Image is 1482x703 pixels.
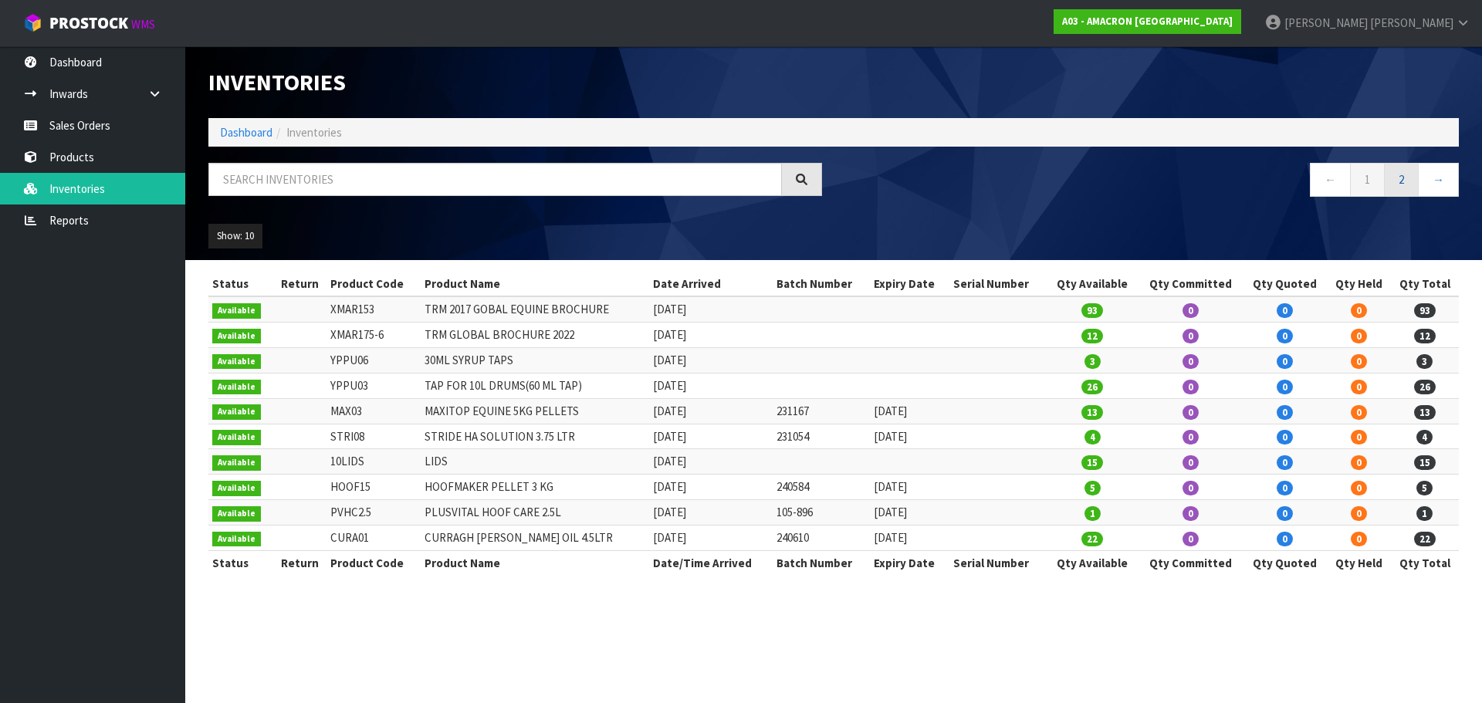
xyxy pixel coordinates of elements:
span: 0 [1277,430,1293,444]
td: TAP FOR 10L DRUMS(60 ML TAP) [421,373,648,398]
span: 3 [1416,354,1433,369]
span: 15 [1081,455,1103,470]
span: ProStock [49,13,128,33]
a: Dashboard [220,125,272,140]
span: 0 [1351,506,1367,521]
span: Available [212,354,261,370]
span: 13 [1081,405,1103,420]
span: 0 [1183,430,1199,444]
th: Date/Time Arrived [649,550,773,575]
td: LIDS [421,449,648,475]
span: 0 [1277,481,1293,495]
th: Expiry Date [870,550,950,575]
span: 3 [1084,354,1101,369]
span: 5 [1416,481,1433,495]
th: Qty Quoted [1243,550,1327,575]
a: → [1418,163,1459,196]
td: CURRAGH [PERSON_NAME] OIL 4.5LTR [421,525,648,550]
th: Qty Committed [1139,272,1243,296]
span: 0 [1351,303,1367,318]
td: XMAR153 [327,296,421,322]
span: 12 [1414,329,1436,343]
th: Return [273,550,327,575]
span: [PERSON_NAME] [1370,15,1453,30]
td: YPPU03 [327,373,421,398]
span: 0 [1183,303,1199,318]
td: CURA01 [327,525,421,550]
a: ← [1310,163,1351,196]
th: Return [273,272,327,296]
span: Available [212,430,261,445]
span: 22 [1081,532,1103,546]
span: 5 [1084,481,1101,495]
td: MAXITOP EQUINE 5KG PELLETS [421,398,648,424]
th: Product Code [327,550,421,575]
td: 105-896 [773,500,870,526]
th: Date Arrived [649,272,773,296]
td: MAX03 [327,398,421,424]
td: [DATE] [649,323,773,348]
span: 0 [1183,532,1199,546]
td: [DATE] [649,347,773,373]
th: Qty Total [1390,550,1459,575]
td: [DATE] [649,449,773,475]
td: [DATE] [649,500,773,526]
td: 240610 [773,525,870,550]
nav: Page navigation [845,163,1459,201]
img: cube-alt.png [23,13,42,32]
th: Serial Number [949,550,1047,575]
span: [DATE] [874,429,907,444]
td: 240584 [773,475,870,500]
button: Show: 10 [208,224,262,248]
span: 0 [1351,380,1367,394]
span: Available [212,380,261,395]
span: [PERSON_NAME] [1284,15,1368,30]
td: XMAR175-6 [327,323,421,348]
span: 0 [1183,329,1199,343]
h1: Inventories [208,69,822,95]
span: 93 [1414,303,1436,318]
span: 0 [1351,354,1367,369]
span: 12 [1081,329,1103,343]
th: Qty Quoted [1243,272,1327,296]
span: Available [212,404,261,420]
span: 0 [1183,455,1199,470]
th: Qty Held [1327,550,1391,575]
span: 0 [1183,506,1199,521]
td: 231167 [773,398,870,424]
span: 0 [1277,532,1293,546]
span: 0 [1351,455,1367,470]
strong: A03 - AMACRON [GEOGRAPHIC_DATA] [1062,15,1233,28]
span: Available [212,303,261,319]
span: 4 [1416,430,1433,444]
td: [DATE] [649,373,773,398]
span: 0 [1351,329,1367,343]
td: 10LIDS [327,449,421,475]
span: 0 [1351,430,1367,444]
th: Batch Number [773,550,870,575]
th: Serial Number [949,272,1047,296]
td: TRM GLOBAL BROCHURE 2022 [421,323,648,348]
span: 0 [1277,380,1293,394]
td: [DATE] [649,475,773,500]
span: [DATE] [874,530,907,545]
td: STRIDE HA SOLUTION 3.75 LTR [421,424,648,449]
span: 0 [1277,303,1293,318]
span: 0 [1277,455,1293,470]
span: 15 [1414,455,1436,470]
span: Available [212,329,261,344]
span: [DATE] [874,479,907,494]
th: Qty Held [1327,272,1391,296]
th: Batch Number [773,272,870,296]
span: 0 [1183,380,1199,394]
td: [DATE] [649,525,773,550]
td: PVHC2.5 [327,500,421,526]
td: [DATE] [649,398,773,424]
span: Available [212,506,261,522]
span: 1 [1084,506,1101,521]
th: Product Name [421,550,648,575]
th: Qty Available [1047,272,1139,296]
td: [DATE] [649,296,773,322]
span: [DATE] [874,505,907,519]
td: TRM 2017 GOBAL EQUINE BROCHURE [421,296,648,322]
